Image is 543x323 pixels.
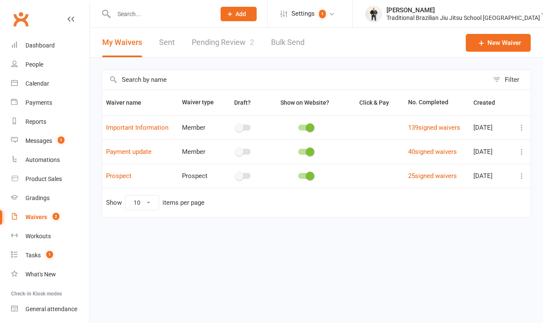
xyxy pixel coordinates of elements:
a: 40signed waivers [408,148,457,156]
td: [DATE] [470,115,512,139]
a: Calendar [11,74,90,93]
a: Messages 1 [11,131,90,150]
a: Payment update [106,148,151,156]
div: People [25,61,43,68]
input: Search by name [102,70,489,89]
div: General attendance [25,306,77,312]
span: 2 [250,38,254,47]
a: People [11,55,90,74]
div: [PERSON_NAME] [386,6,540,14]
span: Settings [291,4,315,23]
a: Reports [11,112,90,131]
a: Bulk Send [271,28,305,57]
div: Messages [25,137,52,144]
button: Show on Website? [273,97,339,108]
span: 1 [319,10,326,18]
a: Automations [11,150,90,170]
span: Add [235,11,246,17]
th: Waiver type [178,90,221,115]
button: Created [473,97,504,108]
div: What's New [25,271,56,278]
a: Waivers 2 [11,208,90,227]
div: Filter [505,75,519,85]
div: Show [106,195,204,210]
a: Pending Review2 [192,28,254,57]
span: Created [473,99,504,106]
button: Filter [489,70,531,89]
a: Tasks 1 [11,246,90,265]
img: thumb_image1732515240.png [365,6,382,22]
div: Payments [25,99,52,106]
span: 2 [53,213,59,220]
div: items per page [162,199,204,206]
span: Show on Website? [280,99,329,106]
span: 1 [46,251,53,258]
a: Workouts [11,227,90,246]
a: Important Information [106,124,168,131]
span: Click & Pay [359,99,389,106]
a: Gradings [11,189,90,208]
td: [DATE] [470,164,512,188]
span: 1 [58,136,64,144]
a: Clubworx [10,8,31,30]
div: Gradings [25,195,50,201]
div: Product Sales [25,175,62,182]
div: Traditional Brazilian Jiu Jitsu School [GEOGRAPHIC_DATA] [386,14,540,22]
a: Sent [159,28,175,57]
td: Member [178,139,221,164]
div: Reports [25,118,46,125]
td: Member [178,115,221,139]
a: Prospect [106,172,132,180]
button: Add [221,7,257,21]
a: 139signed waivers [408,124,460,131]
a: Dashboard [11,36,90,55]
a: What's New [11,265,90,284]
button: My Waivers [102,28,142,57]
span: Waiver name [106,99,151,106]
button: Draft? [227,97,260,108]
button: Click & Pay [352,97,398,108]
button: Waiver name [106,97,151,108]
a: 25signed waivers [408,172,457,180]
div: Waivers [25,214,47,220]
th: No. Completed [404,90,469,115]
a: New Waiver [466,34,531,52]
span: Draft? [234,99,251,106]
a: Payments [11,93,90,112]
div: Tasks [25,252,41,259]
div: Automations [25,156,60,163]
td: [DATE] [470,139,512,164]
div: Calendar [25,80,49,87]
a: Product Sales [11,170,90,189]
a: General attendance kiosk mode [11,300,90,319]
div: Workouts [25,233,51,239]
div: Dashboard [25,42,55,49]
input: Search... [111,8,210,20]
td: Prospect [178,164,221,188]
